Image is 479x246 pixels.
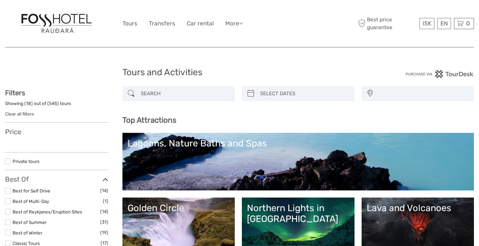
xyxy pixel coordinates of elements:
h3: Best Of [5,175,108,183]
label: 18 [26,100,31,107]
strong: Filters [5,89,25,97]
span: (14) [100,187,108,194]
a: Best of Multi-Day [13,199,49,204]
a: Lagoons, Nature Baths and Spas [128,138,469,185]
div: Northern Lights in [GEOGRAPHIC_DATA] [247,203,349,225]
span: 0 [465,20,471,27]
div: Golden Circle [128,203,230,213]
a: Classic Tours [13,241,40,246]
div: Lagoons, Nature Baths and Spas [128,138,469,149]
span: (31) [100,218,108,226]
a: More [225,19,243,28]
img: 1559-95cbafc2-de5e-4f3b-9b0d-0fc3a3bc0dff_logo_big.jpg [19,12,94,35]
label: 545 [49,100,57,107]
a: Private tours [13,159,40,164]
b: Top Attractions [122,116,176,125]
span: (1) [103,197,108,205]
a: Best of Winter [13,230,42,235]
a: Tours [122,19,137,28]
span: Best price guarantee [357,16,418,31]
div: Lava and Volcanoes [367,203,469,213]
div: EN [437,18,451,29]
h1: Tours and Activities [122,67,357,78]
span: ISK [423,20,431,27]
a: Transfers [149,19,175,28]
a: Best for Self Drive [13,188,50,193]
a: Best of Reykjanes/Eruption Sites [13,209,82,214]
input: SEARCH [138,88,232,100]
div: Showing ( ) out of ( ) tours [5,100,108,111]
span: (19) [100,229,108,237]
a: Best of Summer [13,220,47,225]
img: PurchaseViaTourDesk.png [405,70,474,78]
a: Car rental [187,19,214,28]
a: Clear all filters [5,111,34,117]
input: SELECT DATES [257,88,351,100]
h3: Price [5,128,108,136]
span: (14) [100,208,108,216]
